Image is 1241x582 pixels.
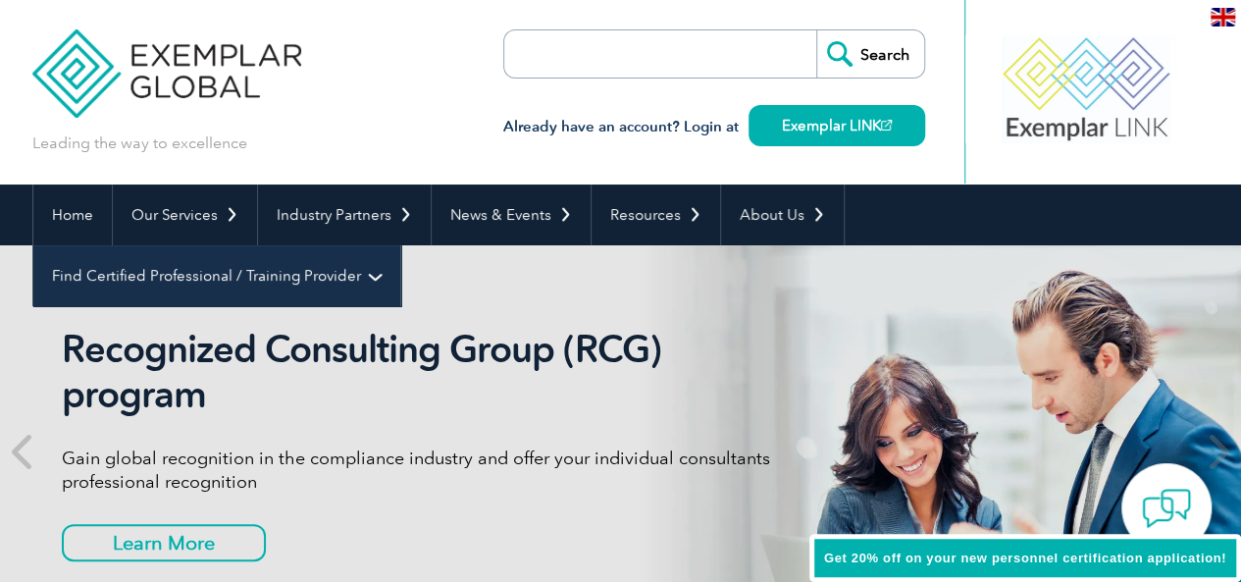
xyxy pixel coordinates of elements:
[32,132,247,154] p: Leading the way to excellence
[258,185,431,245] a: Industry Partners
[592,185,720,245] a: Resources
[1211,8,1235,26] img: en
[721,185,844,245] a: About Us
[33,245,400,306] a: Find Certified Professional / Training Provider
[432,185,591,245] a: News & Events
[816,30,924,78] input: Search
[113,185,257,245] a: Our Services
[881,120,892,131] img: open_square.png
[824,551,1226,565] span: Get 20% off on your new personnel certification application!
[62,524,266,561] a: Learn More
[1142,484,1191,533] img: contact-chat.png
[33,185,112,245] a: Home
[503,115,925,139] h3: Already have an account? Login at
[749,105,925,146] a: Exemplar LINK
[62,447,798,494] p: Gain global recognition in the compliance industry and offer your individual consultants professi...
[62,327,798,417] h2: Recognized Consulting Group (RCG) program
